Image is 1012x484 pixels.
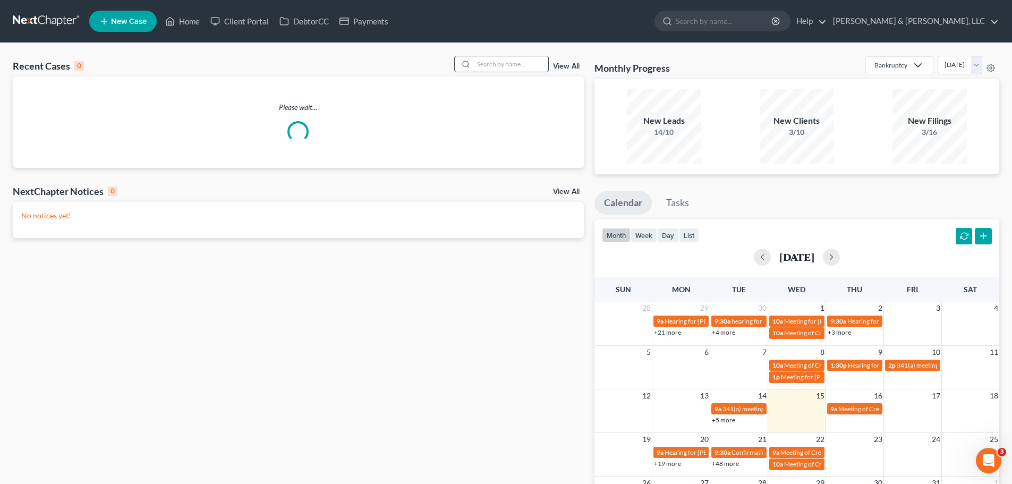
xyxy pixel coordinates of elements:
span: 23 [873,433,883,446]
span: Meeting of Creditors for [PERSON_NAME] [784,329,902,337]
div: New Filings [892,115,967,127]
a: +21 more [654,328,681,336]
a: +5 more [712,416,735,424]
div: NextChapter Notices [13,185,117,198]
a: +4 more [712,328,735,336]
span: Confirmation Hearing for [PERSON_NAME] [732,448,853,456]
span: 29 [699,302,710,315]
a: View All [553,188,580,196]
span: 7 [761,346,768,359]
span: 9:30a [715,317,730,325]
div: 3/16 [892,127,967,138]
span: Meeting of Creditors for [PERSON_NAME] [784,460,902,468]
span: Meeting for [PERSON_NAME] [781,373,864,381]
button: day [657,228,679,242]
span: 10a [772,460,783,468]
span: Wed [788,285,805,294]
a: Tasks [657,191,699,215]
span: 10a [772,329,783,337]
div: 14/10 [627,127,701,138]
button: week [631,228,657,242]
span: 10a [772,317,783,325]
span: Hearing for [PERSON_NAME] [PERSON_NAME] [665,317,798,325]
a: Help [791,12,827,31]
span: Thu [847,285,862,294]
span: 9 [877,346,883,359]
span: 4 [993,302,999,315]
span: 9a [772,448,779,456]
span: 5 [645,346,652,359]
span: Sat [964,285,977,294]
span: Tue [732,285,746,294]
a: +48 more [712,460,739,468]
span: 20 [699,433,710,446]
span: Hearing for [PERSON_NAME] [665,448,747,456]
span: New Case [111,18,147,26]
div: 0 [108,186,117,196]
span: 1 [819,302,826,315]
span: 9a [657,448,664,456]
a: Home [160,12,205,31]
span: 341(a) meeting for [PERSON_NAME] [897,361,999,369]
span: 12 [641,389,652,402]
a: Client Portal [205,12,274,31]
span: Meeting of Creditors for [PERSON_NAME] [780,448,898,456]
span: 10 [931,346,941,359]
span: 10a [772,361,783,369]
span: Hearing for [PERSON_NAME] [848,361,931,369]
span: Meeting for [PERSON_NAME] & [PERSON_NAME] [784,317,924,325]
button: month [602,228,631,242]
span: 2 [877,302,883,315]
span: Mon [672,285,691,294]
h2: [DATE] [779,251,814,262]
span: 1p [772,373,780,381]
span: 2p [888,361,896,369]
iframe: Intercom live chat [976,448,1001,473]
span: 9:30a [715,448,730,456]
input: Search by name... [676,11,773,31]
a: Calendar [594,191,652,215]
span: 24 [931,433,941,446]
a: Payments [334,12,394,31]
span: 17 [931,389,941,402]
span: 3 [935,302,941,315]
span: 6 [703,346,710,359]
span: 9:30a [830,317,846,325]
div: New Clients [760,115,834,127]
div: 3/10 [760,127,834,138]
h3: Monthly Progress [594,62,670,74]
div: New Leads [627,115,701,127]
p: Please wait... [13,102,584,113]
span: 25 [989,433,999,446]
a: +3 more [828,328,851,336]
div: Recent Cases [13,60,84,72]
span: 22 [815,433,826,446]
span: 9a [657,317,664,325]
span: Hearing for [PERSON_NAME] [847,317,930,325]
a: DebtorCC [274,12,334,31]
input: Search by name... [474,56,548,72]
span: Meeting of Creditors for [PERSON_NAME] & [PERSON_NAME] [784,361,958,369]
span: 18 [989,389,999,402]
span: 15 [815,389,826,402]
a: +19 more [654,460,681,468]
p: No notices yet! [21,210,575,221]
span: 9a [715,405,721,413]
span: 11 [989,346,999,359]
span: 3 [998,448,1006,456]
span: 13 [699,389,710,402]
span: 14 [757,389,768,402]
span: 30 [757,302,768,315]
span: 16 [873,389,883,402]
span: 1:30p [830,361,847,369]
span: 19 [641,433,652,446]
span: Sun [616,285,631,294]
span: 9a [830,405,837,413]
span: 28 [641,302,652,315]
span: 341(a) meeting for [PERSON_NAME] [722,405,825,413]
div: Bankruptcy [874,61,907,70]
div: 0 [74,61,84,71]
span: Fri [907,285,918,294]
a: [PERSON_NAME] & [PERSON_NAME], LLC [828,12,999,31]
span: hearing for [PERSON_NAME] & [PERSON_NAME] [732,317,870,325]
